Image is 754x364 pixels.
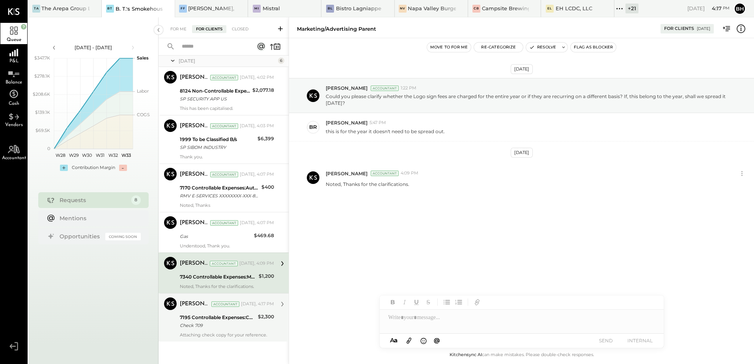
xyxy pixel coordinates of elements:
span: [PERSON_NAME] [326,170,368,177]
div: RMV E-SERVICES XXXXXXXX-XXX-8000 MA XXXX2005 [180,192,259,200]
div: 1999 To be Classified B/s [180,136,255,143]
div: $6,399 [258,135,274,143]
div: BT [106,5,114,13]
span: Balance [6,80,22,85]
a: P&L [0,44,27,65]
div: $2,300 [258,313,274,321]
div: [DATE], 4:07 PM [240,220,274,226]
div: Closed [228,25,252,33]
div: [DATE] - [DATE] [60,44,127,51]
a: Vendors [0,108,27,129]
text: $347.7K [34,55,50,61]
div: Napa Valley Burger Company [408,5,456,12]
div: Accountant [210,123,238,129]
div: 8124 Non-Controllable Expenses:Occupancy:Utilities:Security System [180,87,250,95]
div: Contribution Margin [72,165,115,171]
a: Cash [0,87,27,108]
div: Accountant [210,220,238,226]
div: Understood, Thank you. [180,243,274,249]
div: [PERSON_NAME] [180,219,209,227]
text: W29 [69,152,78,158]
span: 1:22 PM [401,85,416,91]
div: Accountant [210,172,238,177]
button: Underline [411,297,422,307]
div: Accountant [371,85,399,91]
div: [DATE], 4:07 PM [240,171,274,178]
a: Accountant [0,141,27,162]
div: Attaching check copy for your reference. [180,332,274,338]
span: Cash [9,101,19,106]
span: [PERSON_NAME] [326,119,368,126]
div: Check 709 [180,321,256,329]
a: Balance [0,65,27,87]
div: For Clients [664,26,694,32]
div: [PERSON_NAME] [180,260,208,267]
div: Noted, Thanks [180,202,274,208]
button: INTERNAL [624,335,656,346]
div: For Me [166,25,190,33]
div: Mentions [60,214,137,222]
button: Resolve [526,43,559,52]
div: 7340 Controllable Expenses:Marketing/Advertising Parent [180,273,256,281]
text: $278.1K [34,73,50,79]
div: [DATE], 4:02 PM [240,74,274,81]
div: [PERSON_NAME] [180,171,209,178]
p: Noted, Thanks for the clarifications. [326,181,409,188]
div: [DATE], 4:09 PM [239,260,274,267]
div: 7170 Controllable Expenses:Automobile Expense:Registration Fees [180,184,259,192]
div: The Arepa Group LLC [41,5,89,12]
div: Accountant [211,301,239,307]
text: $139.1K [35,110,50,115]
button: Flag as Blocker [571,43,616,52]
div: [DATE] [511,64,533,74]
div: Opportunities [60,232,101,240]
span: Queue [7,37,21,42]
div: Thank you. [180,154,274,160]
text: W28 [56,152,65,158]
text: COGS [137,112,150,117]
p: this is for the year it doesn't need to be spread out. [326,128,445,135]
div: Gas [180,232,252,240]
div: Coming Soon [105,233,141,240]
div: EL [546,5,554,13]
text: W31 [95,152,104,158]
div: For Clients [192,25,226,33]
div: Mi [253,5,261,13]
div: Bistro Lagniappe [336,5,381,12]
div: FF [179,5,187,13]
div: Marketing/Advertising Parent [297,25,376,33]
button: Italic [399,297,410,307]
div: [DATE] [697,26,710,32]
div: SP SECURITY APP US [180,95,250,103]
div: [DATE] [687,5,730,12]
div: [DATE] [511,148,533,158]
div: - [119,165,127,171]
div: [PERSON_NAME] [180,74,209,82]
div: [DATE], 4:03 PM [240,123,274,129]
span: Vendors [5,123,23,127]
div: Mistral [263,5,280,12]
div: [PERSON_NAME] [180,122,209,130]
div: SP SIBOM INDUSTRY [180,143,255,151]
span: @ [434,336,440,344]
div: [DATE] [179,58,276,64]
button: @ [431,336,442,345]
text: Labor [137,88,149,94]
text: $208.6K [33,91,50,97]
div: BL [326,5,334,13]
text: $69.5K [35,128,50,133]
div: 8 [131,195,141,205]
a: Queue [0,23,27,44]
text: W32 [108,152,118,158]
div: $1,200 [259,272,274,280]
div: $400 [261,183,274,191]
div: + 21 [625,4,638,13]
span: 5:47 PM [370,120,386,126]
div: Requests [60,196,127,204]
button: Bold [388,297,398,307]
text: W33 [121,152,131,158]
div: $2,077.18 [252,86,274,94]
div: Accountant [371,171,399,176]
span: Accountant [2,156,26,160]
button: SEND [590,335,622,346]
